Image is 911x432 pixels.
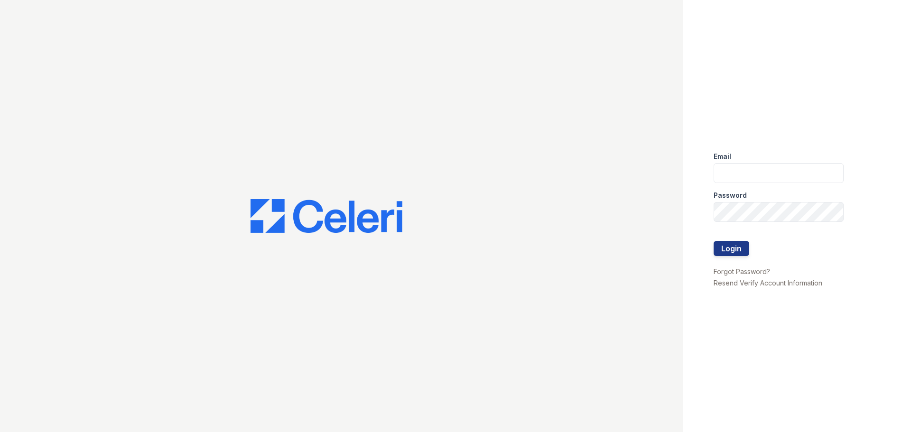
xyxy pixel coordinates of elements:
[714,241,749,256] button: Login
[714,152,731,161] label: Email
[251,199,402,233] img: CE_Logo_Blue-a8612792a0a2168367f1c8372b55b34899dd931a85d93a1a3d3e32e68fde9ad4.png
[714,279,822,287] a: Resend Verify Account Information
[714,191,747,200] label: Password
[714,267,770,276] a: Forgot Password?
